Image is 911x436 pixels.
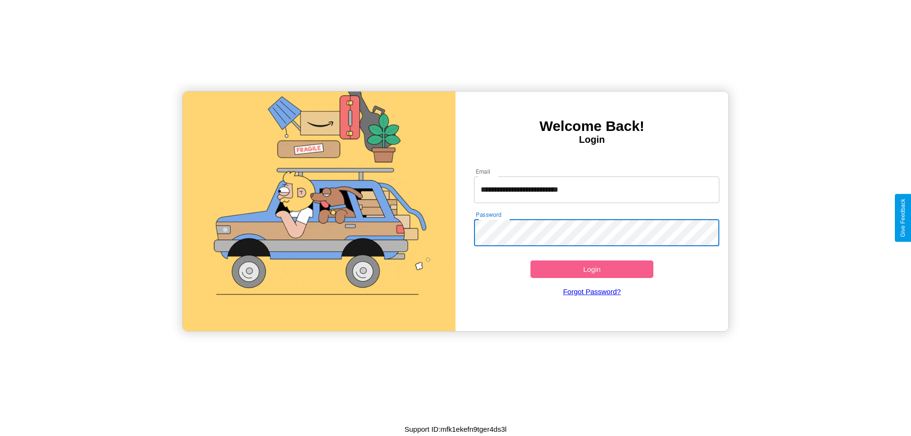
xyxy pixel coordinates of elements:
[900,199,906,237] div: Give Feedback
[455,118,728,134] h3: Welcome Back!
[404,423,506,436] p: Support ID: mfk1ekefn9tger4ds3l
[530,260,653,278] button: Login
[476,211,501,219] label: Password
[455,134,728,145] h4: Login
[476,167,491,176] label: Email
[183,92,455,331] img: gif
[469,278,715,305] a: Forgot Password?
